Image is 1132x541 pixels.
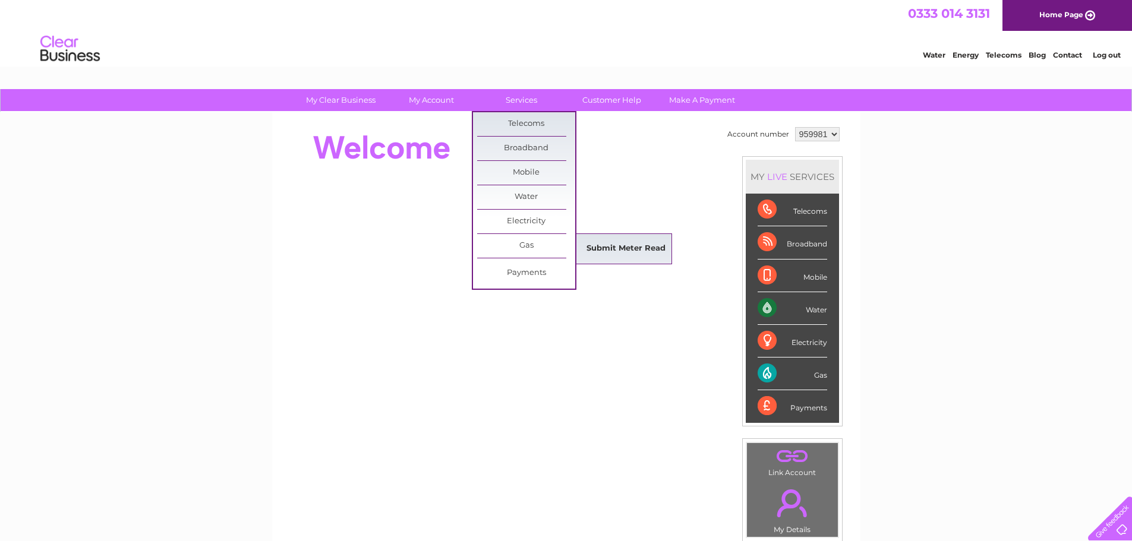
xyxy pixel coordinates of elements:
div: Water [758,292,827,325]
a: Payments [477,261,575,285]
td: My Details [746,479,838,537]
a: Broadband [477,137,575,160]
td: Link Account [746,442,838,480]
a: My Account [382,89,480,111]
div: MY SERVICES [746,160,839,194]
div: Clear Business is a trading name of Verastar Limited (registered in [GEOGRAPHIC_DATA] No. 3667643... [286,7,847,58]
div: Electricity [758,325,827,357]
div: Telecoms [758,194,827,226]
a: Submit Meter Read [577,237,675,261]
a: Blog [1029,50,1046,59]
a: Water [923,50,945,59]
a: Water [477,185,575,209]
a: Mobile [477,161,575,185]
a: Log out [1093,50,1121,59]
a: Services [472,89,570,111]
div: LIVE [765,171,790,182]
div: Payments [758,390,827,422]
a: Customer Help [563,89,661,111]
a: Telecoms [477,112,575,136]
a: Contact [1053,50,1082,59]
a: . [750,446,835,467]
div: Broadband [758,226,827,259]
div: Gas [758,357,827,390]
a: Telecoms [986,50,1021,59]
a: Make A Payment [653,89,751,111]
td: Account number [724,124,792,144]
div: Mobile [758,260,827,292]
img: logo.png [40,31,100,67]
a: . [750,482,835,524]
a: Electricity [477,210,575,233]
a: Gas [477,234,575,258]
a: Energy [953,50,979,59]
a: My Clear Business [292,89,390,111]
a: 0333 014 3131 [908,6,990,21]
